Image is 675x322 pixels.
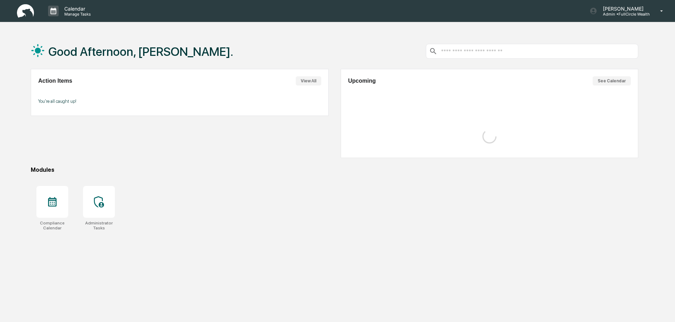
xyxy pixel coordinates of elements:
[597,6,650,12] p: [PERSON_NAME]
[17,4,34,18] img: logo
[36,221,68,230] div: Compliance Calendar
[593,76,631,86] button: See Calendar
[31,166,638,173] div: Modules
[83,221,115,230] div: Administrator Tasks
[296,76,321,86] button: View All
[48,45,233,59] h1: Good Afternoon, [PERSON_NAME].
[348,78,376,84] h2: Upcoming
[597,12,650,17] p: Admin • FullCircle Wealth
[59,12,94,17] p: Manage Tasks
[38,99,321,104] p: You're all caught up!
[38,78,72,84] h2: Action Items
[59,6,94,12] p: Calendar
